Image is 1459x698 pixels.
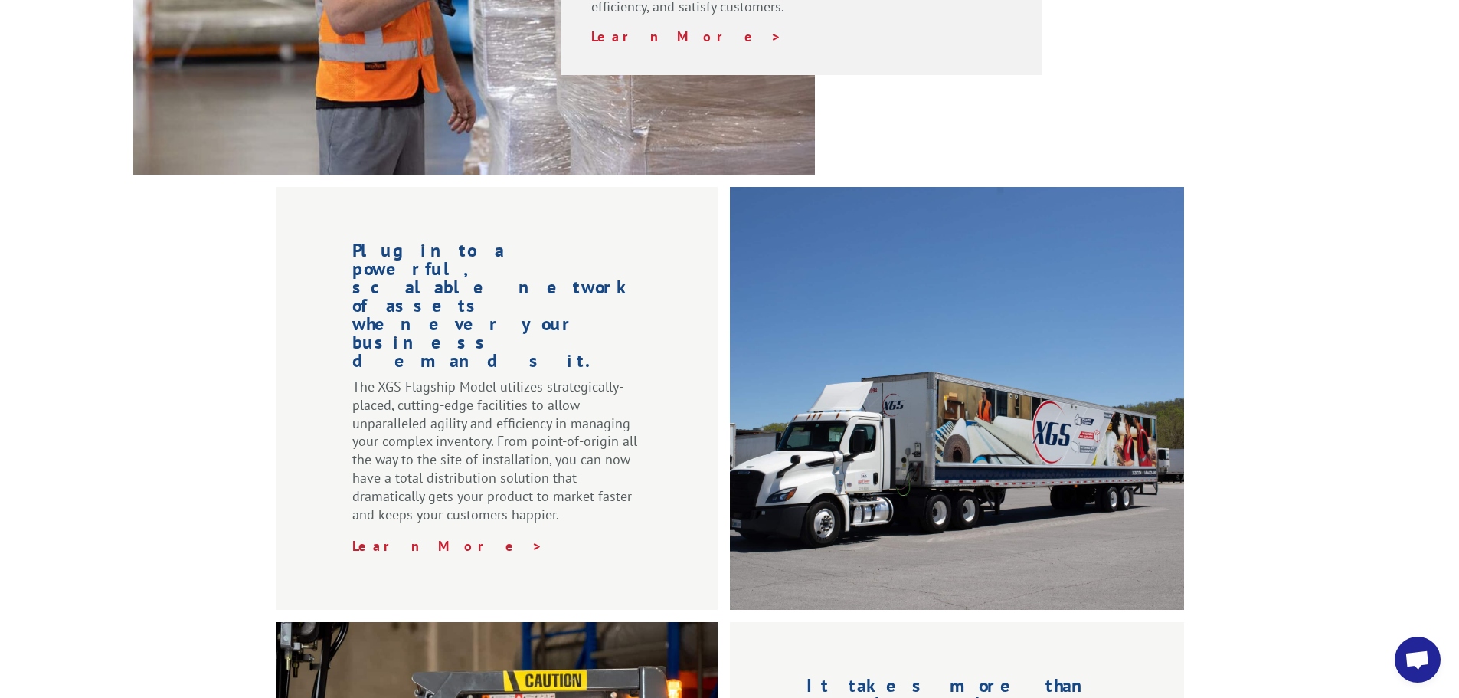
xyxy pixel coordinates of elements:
a: Learn More > [352,537,543,555]
a: Learn More > [591,28,782,45]
h1: Plug into a powerful, scalable network of assets whenever your business demands it. [352,241,641,378]
p: The XGS Flagship Model utilizes strategically-placed, cutting-edge facilities to allow unparallel... [352,378,641,537]
div: Open chat [1395,637,1441,683]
